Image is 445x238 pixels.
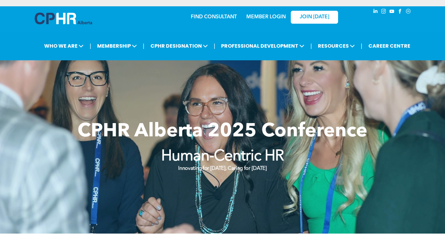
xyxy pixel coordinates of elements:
strong: Human-Centric HR [161,149,284,164]
li: | [361,39,362,52]
a: facebook [397,8,404,16]
a: JOIN [DATE] [291,11,338,24]
span: WHO WE ARE [42,40,85,52]
span: RESOURCES [316,40,357,52]
img: A blue and white logo for cp alberta [35,13,92,24]
a: FIND CONSULTANT [191,15,237,20]
span: CPHR DESIGNATION [149,40,210,52]
li: | [90,39,91,52]
a: instagram [380,8,387,16]
li: | [310,39,312,52]
a: MEMBER LOGIN [246,15,286,20]
a: CAREER CENTRE [366,40,412,52]
span: CPHR Alberta 2025 Conference [78,122,367,141]
a: Social network [405,8,412,16]
span: MEMBERSHIP [95,40,139,52]
span: JOIN [DATE] [300,14,329,20]
span: PROFESSIONAL DEVELOPMENT [219,40,306,52]
strong: Innovating for [DATE], Caring for [DATE] [178,166,266,171]
a: youtube [389,8,395,16]
li: | [214,39,215,52]
li: | [143,39,144,52]
a: linkedin [372,8,379,16]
